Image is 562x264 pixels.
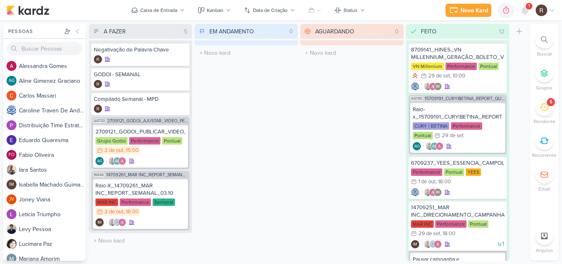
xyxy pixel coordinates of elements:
div: Performance [120,199,151,206]
div: Isabella Machado Guimarães [411,240,419,248]
div: , 15:00 [123,148,139,153]
div: Colaboradores: Iara Santos, Alessandra Gomes, Isabella Machado Guimarães [422,188,442,196]
div: Performance [435,220,467,228]
input: Buscar Pessoas [7,42,82,55]
img: Caroline Traven De Andrade [113,218,121,227]
input: + Novo kard [196,47,296,59]
div: Aline Gimenez Graciano [430,142,439,150]
div: , 10:00 [450,73,465,79]
div: L e v y P e s s o a [19,225,86,234]
img: Leticia Triumpho [7,209,16,219]
div: Criador(a): Isabella Machado Guimarães [411,240,419,248]
div: I s a b e l l a M a c h a d o G u i m a r ã e s [19,180,86,189]
div: YEES [466,168,481,176]
div: , 18:00 [123,209,139,215]
div: A l i n e G i m e n e z G r a c i a n o [19,77,86,85]
div: MAR INC [95,199,118,206]
div: 0 [286,27,296,36]
div: Performance [446,63,477,70]
p: AG [414,145,420,149]
div: 29 de set [428,73,450,79]
div: Criador(a): Isabella Machado Guimarães [95,218,104,227]
div: Isabella Machado Guimarães [434,188,442,196]
img: Alessandra Gomes [435,142,444,150]
p: IM [98,221,102,225]
div: , 18:00 [436,179,451,185]
img: Mariana Amorim [7,254,16,264]
div: 14709251_MAR INC_DIRECIONAMENTO_CAMPANHA_WHATSAPP [411,204,504,219]
img: Alessandra Gomes [429,82,437,91]
div: 2 de out [105,148,123,153]
div: 5 [550,99,553,105]
img: Alessandra Gomes [434,240,442,248]
p: Email [539,185,550,193]
div: Criador(a): Rafael Dornelles [94,105,102,113]
span: 1 [528,3,530,9]
img: Iara Santos [108,218,116,227]
div: Colaboradores: Iara Santos, Caroline Traven De Andrade, Alessandra Gomes [422,240,442,248]
div: Isabella Machado Guimarães [7,180,16,189]
div: Isabella Machado Guimarães [95,218,104,227]
div: GODOI - SEMANAL [94,71,187,78]
li: Ctrl + F [530,30,559,58]
div: Prioridade Alta [411,72,419,80]
p: AG [115,159,120,164]
img: Rafael Dornelles [94,55,102,63]
div: 12 [496,27,508,36]
div: Colaboradores: Iara Santos, Aline Gimenez Graciano, Alessandra Gomes [106,157,126,165]
div: Criador(a): Caroline Traven De Andrade [411,188,419,196]
div: 29 de set [418,231,440,236]
p: JV [9,197,14,202]
div: L e t i c i a T r i u m p h o [19,210,86,219]
div: C a r o l i n e T r a v e n D e A n d r a d e [19,106,86,115]
img: Iara Santos [424,82,432,91]
img: Alessandra Gomes [118,218,126,227]
img: Carlos Massari [7,91,16,100]
div: Colaboradores: Iara Santos, Alessandra Gomes, Isabella Machado Guimarães [422,82,442,91]
img: Rafael Dornelles [94,80,102,88]
span: AG732 [93,119,106,123]
div: Aline Gimenez Graciano [95,157,104,165]
p: Grupos [536,84,553,91]
div: Joney Viana [7,194,16,204]
div: VN Millenium [411,63,444,70]
div: Colaboradores: Iara Santos, Caroline Traven De Andrade, Alessandra Gomes [106,218,126,227]
p: AG [432,145,437,149]
button: Novo Kard [446,4,491,17]
div: A l e s s a n d r a G o m e s [19,62,86,70]
img: Rafael Dornelles [94,105,102,113]
div: D i s t r i b u i ç ã o T i m e E s t r a t é g i c o [19,121,86,130]
div: M a r i a n a A m o r i m [19,255,86,263]
div: Aline Gimenez Graciano [7,76,16,86]
div: Compilado Semanal - MPD [94,96,187,103]
div: , 18:00 [440,231,455,236]
div: 0 [392,27,402,36]
div: 5 [181,27,190,36]
div: Negativação de Palavra-Chave [94,46,187,54]
p: IM [436,191,440,195]
div: 29 de set [442,133,464,138]
div: 2 de out [105,209,123,215]
img: Levy Pessoa [7,224,16,234]
p: AG [97,159,102,164]
div: 1 de out [418,179,436,185]
img: Alessandra Gomes [118,157,126,165]
img: Lucimara Paz [7,239,16,249]
span: 15709191_CURY|BETINA_REPORT_QUINZENAL_30.09 [425,96,505,101]
div: Pessoas [7,28,63,35]
input: + Novo kard [302,47,402,59]
div: Performance [411,168,442,176]
img: Iara Santos [425,142,434,150]
div: J o n e y V i a n a [19,195,86,204]
span: 1 [502,241,504,247]
div: Grupo Godoi [95,137,128,145]
div: Raio-x_15709191_CURY|BETINA_REPORT_QUINZENAL_30.09 [413,106,503,121]
img: Rafael Dornelles [536,5,547,16]
img: Alessandra Gomes [7,61,16,71]
div: Colaboradores: Iara Santos, Aline Gimenez Graciano, Alessandra Gomes [423,142,444,150]
img: Eduardo Quaresma [7,135,16,145]
img: Iara Santos [424,240,432,248]
img: Iara Santos [108,157,116,165]
div: Aline Gimenez Graciano [113,157,121,165]
div: 6709237_YEES_ESSENCIA_CAMPOLIM_ALTERAÇÃO_DASHBOARD [411,159,504,167]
